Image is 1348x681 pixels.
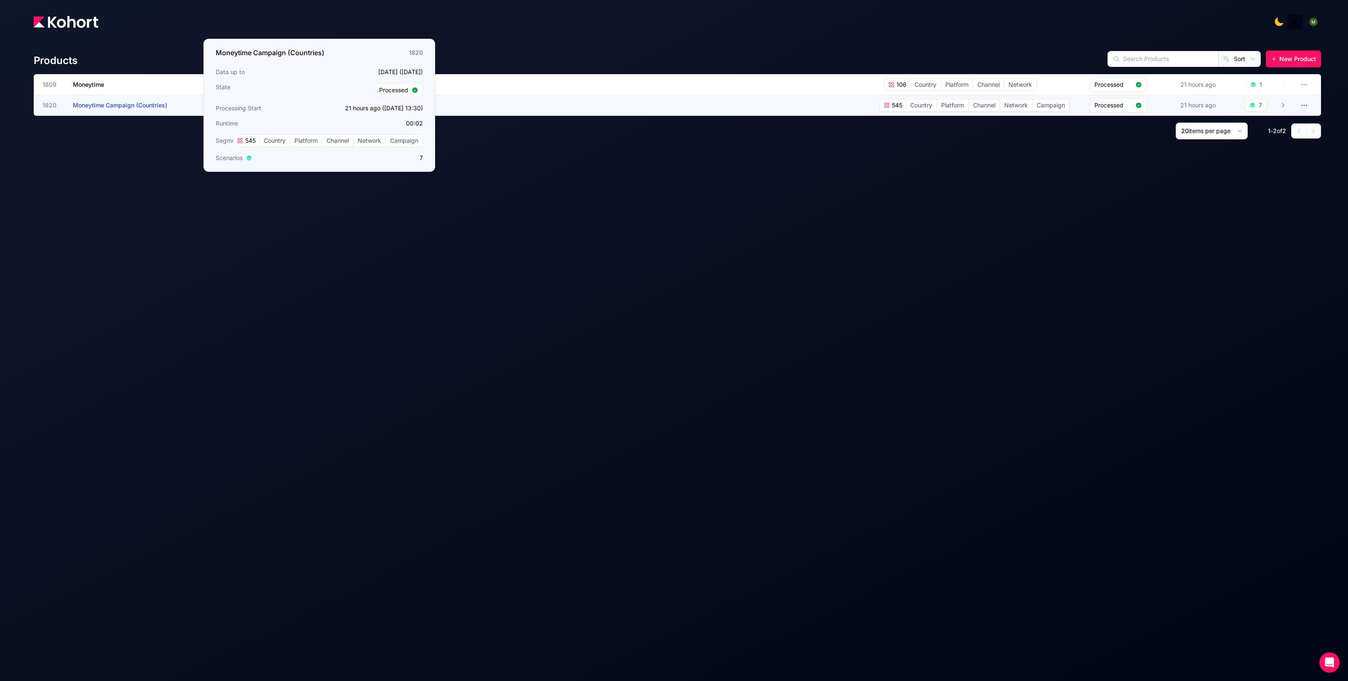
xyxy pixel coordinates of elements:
input: Search Products [1108,51,1218,67]
span: Platform [941,79,973,91]
div: 21 hours ago [1179,99,1217,111]
p: [DATE] ([DATE]) [322,68,423,76]
span: Country [259,135,290,147]
div: 1820 [409,48,423,57]
p: 21 hours ago ([DATE] 13:30) [322,104,423,112]
span: Segments [216,136,243,145]
span: of [1277,127,1282,134]
span: Channel [969,99,1000,111]
p: 7 [322,154,423,162]
span: 2 [1282,127,1286,134]
span: Channel [973,79,1004,91]
span: Sort [1234,55,1245,63]
span: 545 [243,136,256,145]
div: 21 hours ago [1179,79,1217,91]
span: Network [1000,99,1032,111]
h4: Products [34,54,78,67]
app-duration-counter: 00:02 [406,120,423,127]
span: Country [910,79,941,91]
span: Moneytime [73,81,104,88]
img: Kohort logo [34,16,98,28]
h3: Runtime [216,119,317,128]
span: Scenarios [216,154,243,162]
span: Campaign [1032,99,1069,111]
span: Platform [290,135,322,147]
a: 1809Moneytime106CountryPlatformChannelNetworkProcessed21 hours ago1 [43,75,1286,95]
h3: Moneytime Campaign (Countries) [216,48,324,58]
span: 2 [1273,127,1277,134]
span: 20 [1181,127,1189,134]
span: Channel [322,135,353,147]
span: Moneytime Campaign (Countries) [73,101,167,109]
span: 1809 [43,80,63,89]
div: 7 [1259,101,1262,109]
a: 1820Moneytime Campaign (Countries)545CountryPlatformChannelNetworkCampaignProcessed21 hours ago7 [43,95,1286,115]
img: logo_MoneyTimeLogo_1_20250619094856634230.png [1291,18,1299,26]
span: Processed [1094,80,1132,89]
span: Platform [937,99,968,111]
span: Processed [1094,101,1132,109]
div: Open Intercom Messenger [1319,652,1340,673]
h3: State [216,83,317,97]
button: New Product [1266,51,1321,67]
span: Processed [379,86,408,94]
h3: Data up to [216,68,317,76]
span: 106 [895,80,907,89]
div: 1 [1260,80,1262,89]
span: 1 [1268,127,1270,134]
span: - [1270,127,1273,134]
span: Network [353,135,385,147]
h3: Processing Start [216,104,317,112]
span: New Product [1279,55,1316,63]
span: items per page [1189,127,1230,134]
span: 545 [890,101,902,109]
span: 1820 [43,101,63,109]
span: Network [1004,79,1036,91]
span: Country [906,99,936,111]
span: Campaign [386,135,423,147]
button: 20items per page [1176,123,1248,139]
